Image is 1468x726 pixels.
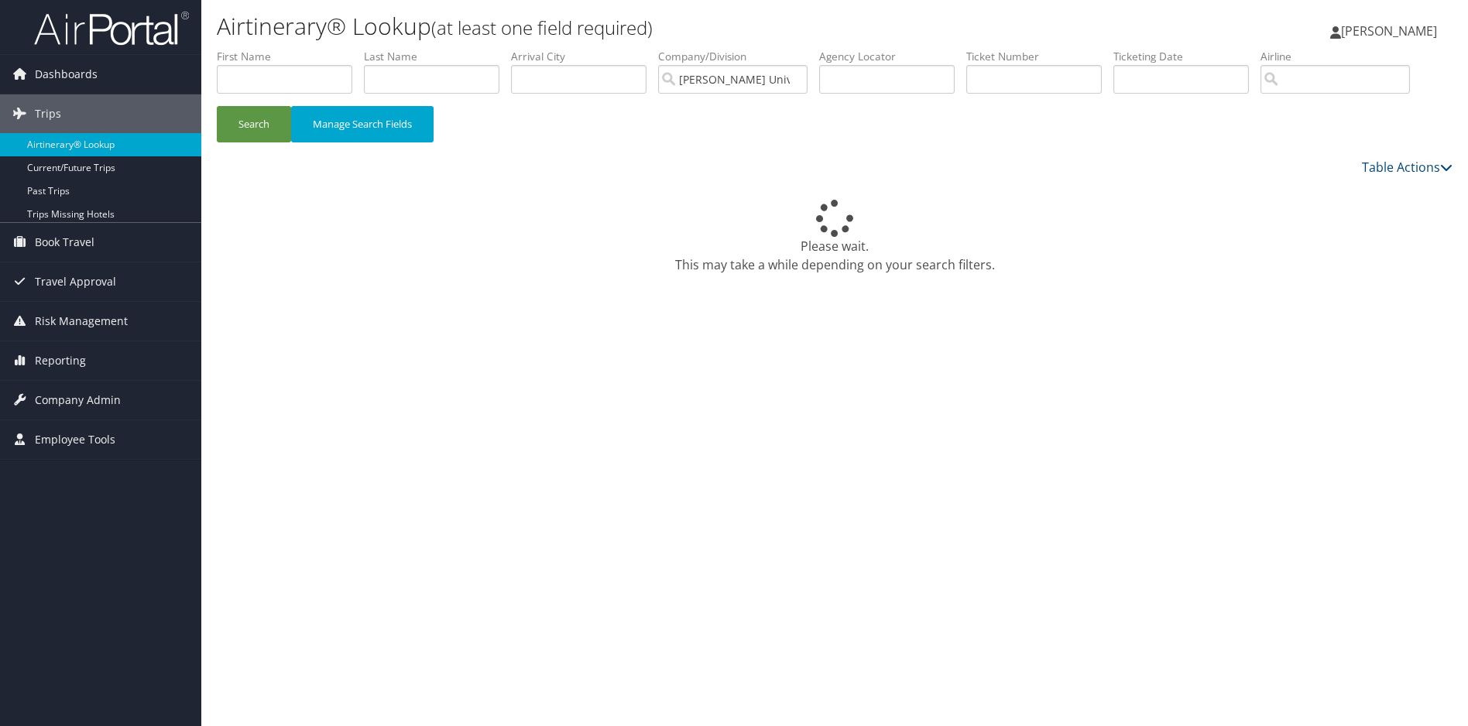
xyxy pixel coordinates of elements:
span: Trips [35,94,61,133]
h1: Airtinerary® Lookup [217,10,1041,43]
span: Travel Approval [35,262,116,301]
span: Dashboards [35,55,98,94]
button: Search [217,106,291,142]
span: Company Admin [35,381,121,420]
label: Ticket Number [966,49,1113,64]
label: Agency Locator [819,49,966,64]
label: Last Name [364,49,511,64]
label: Ticketing Date [1113,49,1260,64]
div: Please wait. This may take a while depending on your search filters. [217,200,1453,274]
label: Airline [1260,49,1422,64]
span: Risk Management [35,302,128,341]
label: First Name [217,49,364,64]
span: Employee Tools [35,420,115,459]
small: (at least one field required) [431,15,653,40]
button: Manage Search Fields [291,106,434,142]
label: Company/Division [658,49,819,64]
img: airportal-logo.png [34,10,189,46]
a: [PERSON_NAME] [1330,8,1453,54]
a: Table Actions [1362,159,1453,176]
span: [PERSON_NAME] [1341,22,1437,39]
label: Arrival City [511,49,658,64]
span: Reporting [35,341,86,380]
span: Book Travel [35,223,94,262]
